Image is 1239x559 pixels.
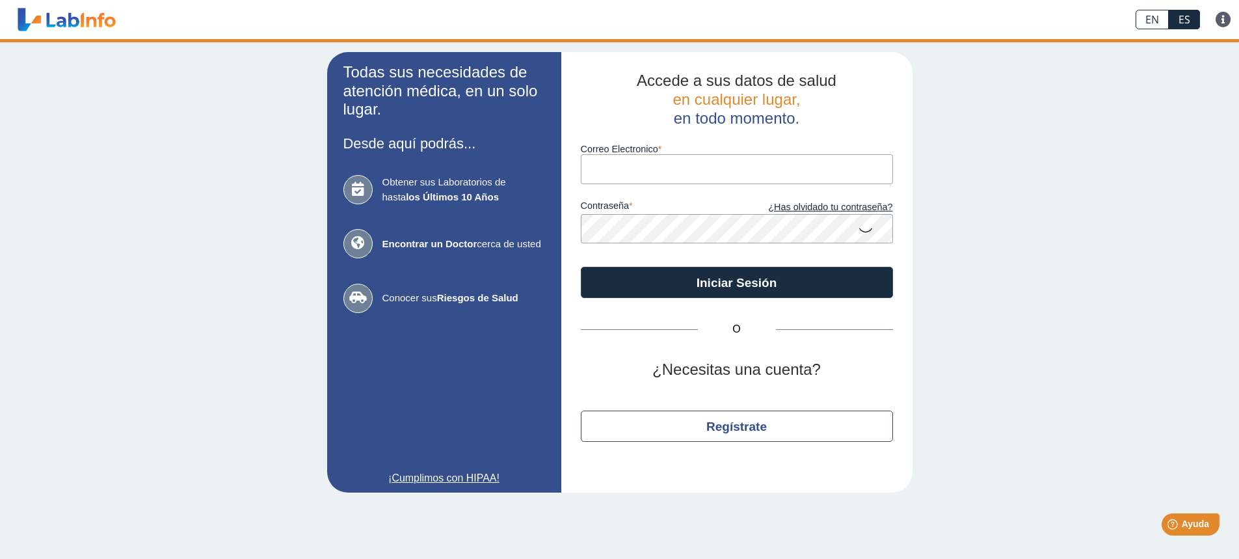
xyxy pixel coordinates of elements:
span: cerca de usted [382,237,545,252]
span: en cualquier lugar, [673,90,800,108]
h2: ¿Necesitas una cuenta? [581,361,893,379]
button: Regístrate [581,411,893,442]
h3: Desde aquí podrás... [343,135,545,152]
span: O [698,321,776,337]
span: Obtener sus Laboratorios de hasta [382,175,545,204]
a: ¿Has olvidado tu contraseña? [737,200,893,215]
span: Conocer sus [382,291,545,306]
b: Encontrar un Doctor [382,238,477,249]
button: Iniciar Sesión [581,267,893,298]
b: Riesgos de Salud [437,292,518,303]
label: contraseña [581,200,737,215]
span: Accede a sus datos de salud [637,72,836,89]
iframe: Help widget launcher [1123,508,1225,545]
a: ¡Cumplimos con HIPAA! [343,470,545,486]
a: EN [1136,10,1169,29]
h2: Todas sus necesidades de atención médica, en un solo lugar. [343,63,545,119]
span: en todo momento. [674,109,799,127]
b: los Últimos 10 Años [406,191,499,202]
label: Correo Electronico [581,144,893,154]
a: ES [1169,10,1200,29]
